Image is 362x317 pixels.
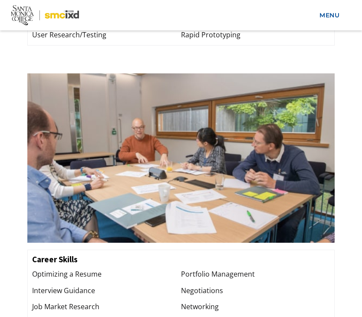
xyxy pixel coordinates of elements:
[181,29,330,41] div: Rapid Prototyping
[181,268,330,280] div: Portfolio Management
[315,7,344,23] a: menu
[32,254,330,264] h3: Career Skills
[32,29,181,41] div: User Research/Testing
[32,268,181,280] div: Optimizing a Resume
[181,285,330,297] div: Negotiations
[11,5,79,25] img: Santa Monica College - SMC IxD logo
[181,301,330,313] div: Networking
[32,285,181,297] div: Interview Guidance
[32,301,181,313] div: Job Market Research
